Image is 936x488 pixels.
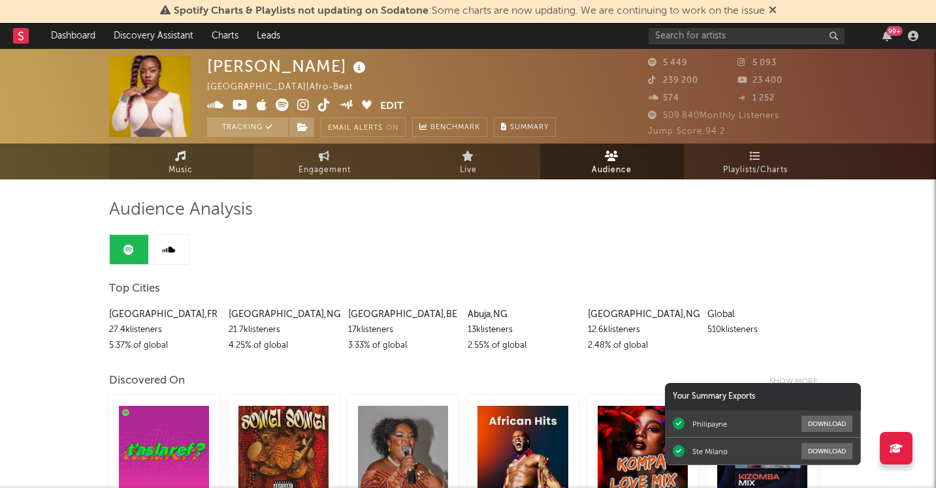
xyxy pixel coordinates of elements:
div: 27.4k listeners [109,322,219,338]
div: 510k listeners [707,322,817,338]
a: Leads [248,23,289,49]
div: Philipayne [692,419,727,429]
a: Benchmark [412,117,487,137]
div: 5.37 % of global [109,338,219,354]
span: Spotify Charts & Playlists not updating on Sodatone [174,6,428,16]
a: Music [109,144,253,179]
div: [GEOGRAPHIC_DATA] | Afro-Beat [207,80,383,95]
div: [GEOGRAPHIC_DATA] , BE [348,307,458,322]
div: Show more [769,374,828,389]
div: [GEOGRAPHIC_DATA] , NG [229,307,338,322]
span: Benchmark [430,120,480,136]
span: 5 449 [648,59,688,67]
a: Live [396,144,540,179]
button: Download [801,443,852,459]
span: Top Cities [109,281,160,297]
a: Engagement [253,144,396,179]
div: 21.7k listeners [229,322,338,338]
span: 509 840 Monthly Listeners [648,112,779,120]
button: Edit [380,99,404,115]
button: Summary [494,117,556,137]
span: Music [169,162,193,178]
a: Discovery Assistant [105,23,202,49]
span: Engagement [299,162,351,178]
input: Search for artists [649,28,845,44]
span: Audience [592,162,632,178]
div: 2.48 % of global [588,338,698,354]
div: 13k listeners [468,322,577,338]
span: : Some charts are now updating. We are continuing to work on the issue [174,6,765,16]
span: 23 400 [737,76,783,85]
span: Audience Analysis [109,202,253,218]
div: Discovered On [109,373,185,389]
div: 4.25 % of global [229,338,338,354]
span: 574 [648,94,679,102]
a: Dashboard [42,23,105,49]
div: Abuja , NG [468,307,577,322]
span: 5 093 [737,59,777,67]
div: 2.55 % of global [468,338,577,354]
div: [GEOGRAPHIC_DATA] , FR [109,307,219,322]
div: 12.6k listeners [588,322,698,338]
span: 239 200 [648,76,698,85]
em: On [386,125,398,132]
div: Global [707,307,817,322]
button: Tracking [207,117,289,137]
div: Your Summary Exports [665,383,861,410]
span: 1 252 [737,94,775,102]
button: 99+ [882,31,892,41]
div: 99 + [886,26,903,36]
div: 3.33 % of global [348,338,458,354]
a: Playlists/Charts [684,144,828,179]
a: Audience [540,144,684,179]
div: [GEOGRAPHIC_DATA] , NG [588,307,698,322]
div: Ste Milano [692,447,728,456]
span: Dismiss [769,6,777,16]
span: Live [460,162,477,178]
button: Download [801,416,852,432]
div: [PERSON_NAME] [207,55,369,77]
span: Playlists/Charts [723,162,788,178]
span: Jump Score: 94.2 [648,127,725,136]
span: Summary [510,124,549,131]
a: Charts [202,23,248,49]
div: 17k listeners [348,322,458,338]
button: Email AlertsOn [321,117,406,137]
